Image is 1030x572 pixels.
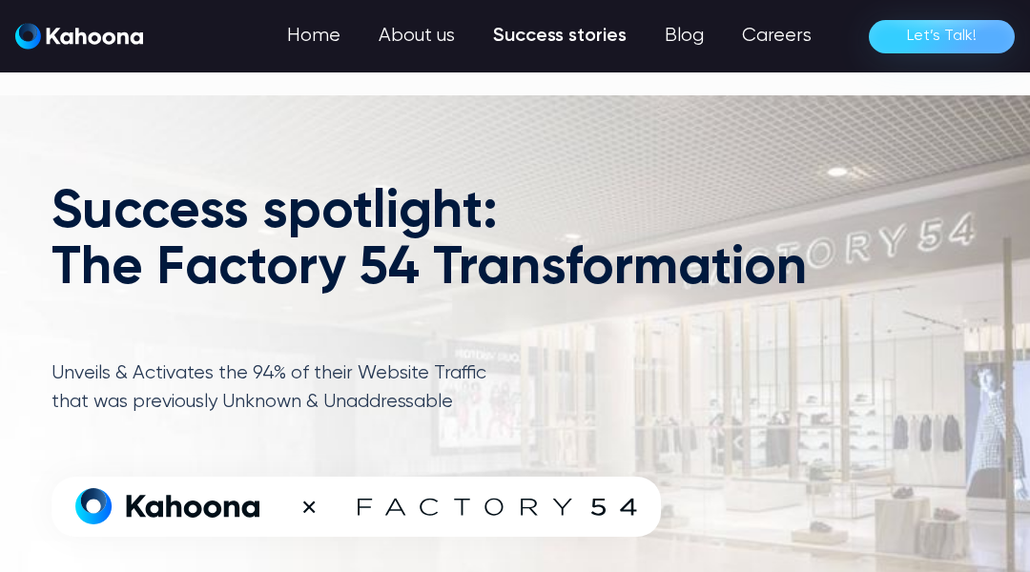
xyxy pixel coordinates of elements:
[907,21,977,51] div: Let’s Talk!
[51,185,807,298] h1: Success spotlight: The Factory 54 Transformation
[51,359,506,418] p: Unveils & Activates the 94% of their Website Traffic that was previously Unknown & Unaddressable
[15,23,143,50] img: Kahoona logo white
[869,20,1015,53] a: Let’s Talk!
[723,17,831,55] a: Careers
[646,17,723,55] a: Blog
[474,17,646,55] a: Success stories
[15,23,143,51] a: home
[360,17,474,55] a: About us
[268,17,360,55] a: Home
[358,497,637,516] img: Factory 54 logo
